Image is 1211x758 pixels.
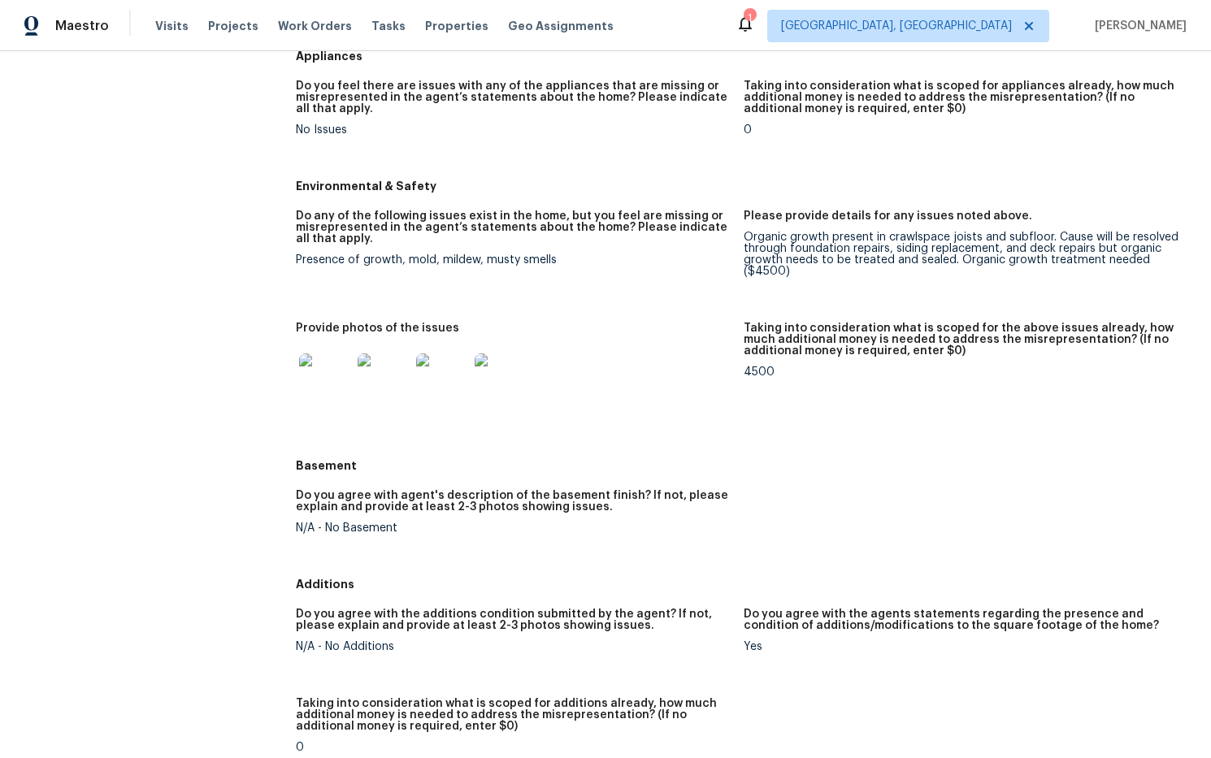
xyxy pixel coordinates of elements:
span: Maestro [55,18,109,34]
div: N/A - No Basement [296,522,731,534]
span: [GEOGRAPHIC_DATA], [GEOGRAPHIC_DATA] [781,18,1012,34]
span: Geo Assignments [508,18,614,34]
h5: Do any of the following issues exist in the home, but you feel are missing or misrepresented in t... [296,210,731,245]
h5: Additions [296,576,1191,592]
div: N/A - No Additions [296,641,731,652]
h5: Please provide details for any issues noted above. [744,210,1032,222]
h5: Basement [296,457,1191,474]
span: [PERSON_NAME] [1088,18,1187,34]
div: 1 [744,10,755,26]
h5: Appliances [296,48,1191,64]
div: 4500 [744,366,1178,378]
span: Projects [208,18,258,34]
div: 0 [744,124,1178,136]
div: 0 [296,742,731,753]
h5: Do you feel there are issues with any of the appliances that are missing or misrepresented in the... [296,80,731,115]
h5: Taking into consideration what is scoped for appliances already, how much additional money is nee... [744,80,1178,115]
div: Yes [744,641,1178,652]
span: Tasks [371,20,406,32]
div: Presence of growth, mold, mildew, musty smells [296,254,731,266]
h5: Do you agree with the agents statements regarding the presence and condition of additions/modific... [744,609,1178,631]
h5: Provide photos of the issues [296,323,459,334]
h5: Do you agree with agent's description of the basement finish? If not, please explain and provide ... [296,490,731,513]
h5: Taking into consideration what is scoped for the above issues already, how much additional money ... [744,323,1178,357]
div: No Issues [296,124,731,136]
span: Work Orders [278,18,352,34]
span: Properties [425,18,488,34]
h5: Do you agree with the additions condition submitted by the agent? If not, please explain and prov... [296,609,731,631]
h5: Taking into consideration what is scoped for additions already, how much additional money is need... [296,698,731,732]
span: Visits [155,18,189,34]
div: Organic growth present in crawlspace joists and subfloor. Cause will be resolved through foundati... [744,232,1178,277]
h5: Environmental & Safety [296,178,1191,194]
